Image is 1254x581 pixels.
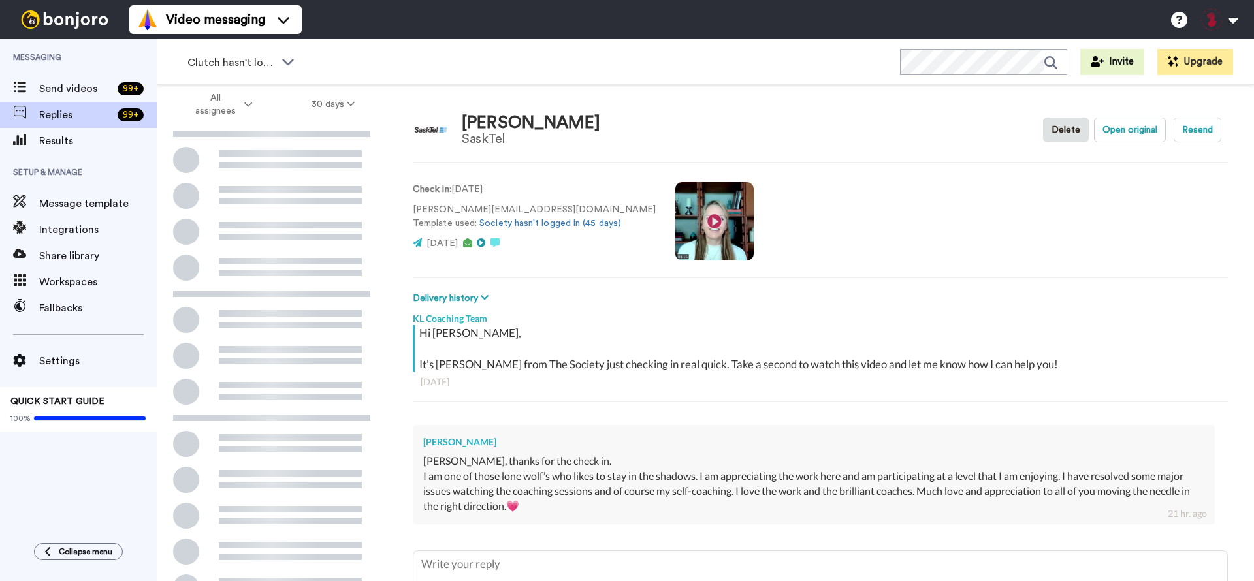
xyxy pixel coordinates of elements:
[39,300,157,316] span: Fallbacks
[118,108,144,121] div: 99 +
[413,291,492,306] button: Delivery history
[1157,49,1233,75] button: Upgrade
[166,10,265,29] span: Video messaging
[59,546,112,557] span: Collapse menu
[34,543,123,560] button: Collapse menu
[10,397,104,406] span: QUICK START GUIDE
[479,219,621,228] a: Society hasn't logged in (45 days)
[421,375,1220,388] div: [DATE]
[462,132,600,146] div: SaskTel
[39,107,112,123] span: Replies
[10,413,31,424] span: 100%
[159,86,282,123] button: All assignees
[423,469,1204,514] div: I am one of those lone wolf’s who likes to stay in the shadows. I am appreciating the work here a...
[39,274,157,290] span: Workspaces
[282,93,385,116] button: 30 days
[39,353,157,369] span: Settings
[137,9,158,30] img: vm-color.svg
[1094,118,1166,142] button: Open original
[462,114,600,133] div: [PERSON_NAME]
[1043,118,1089,142] button: Delete
[39,81,112,97] span: Send videos
[16,10,114,29] img: bj-logo-header-white.svg
[423,435,1204,448] div: [PERSON_NAME]
[413,203,656,230] p: [PERSON_NAME][EMAIL_ADDRESS][DOMAIN_NAME] Template used:
[39,222,157,238] span: Integrations
[413,306,1228,325] div: KL Coaching Team
[118,82,144,95] div: 99 +
[39,133,157,149] span: Results
[1174,118,1221,142] button: Resend
[426,239,458,248] span: [DATE]
[413,185,449,194] strong: Check in
[39,248,157,264] span: Share library
[423,454,1204,469] div: [PERSON_NAME], thanks for the check in.
[1080,49,1144,75] button: Invite
[189,91,242,118] span: All assignees
[39,196,157,212] span: Message template
[413,112,449,148] img: Image of Paulette Bibeau
[187,55,275,71] span: Clutch hasn't logged in (45 days)
[413,183,656,196] p: : [DATE]
[1168,507,1207,520] div: 21 hr. ago
[419,325,1225,372] div: Hi [PERSON_NAME], It’s [PERSON_NAME] from The Society just checking in real quick. Take a second ...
